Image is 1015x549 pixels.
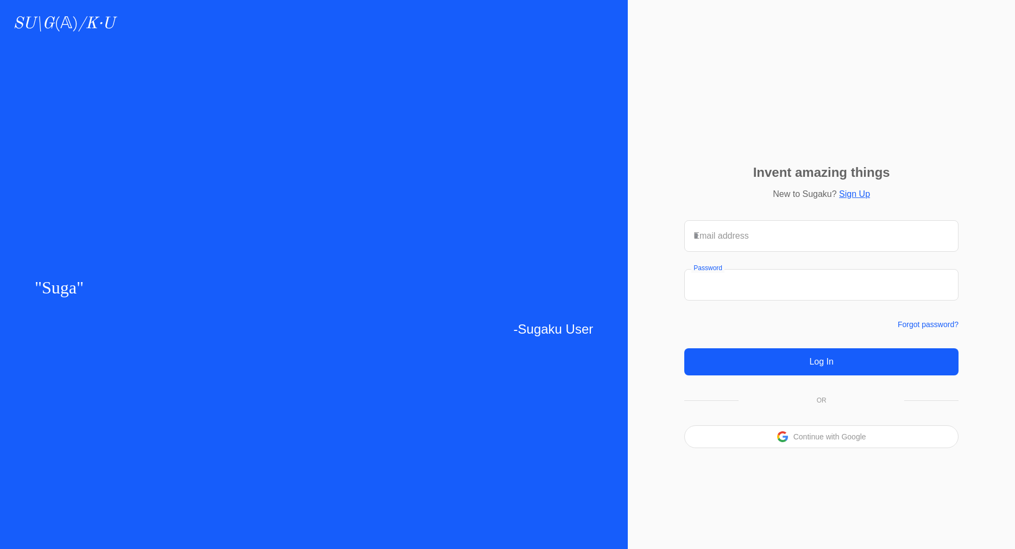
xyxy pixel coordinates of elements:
[684,348,959,375] button: Log In
[817,397,827,404] p: OR
[42,278,77,297] span: Suga
[78,16,115,32] i: /K·U
[35,274,593,302] p: " "
[839,189,870,199] a: Sign Up
[13,16,54,32] i: SU\G
[35,319,593,340] p: -Sugaku User
[898,320,959,329] a: Forgot password?
[753,166,890,179] p: Invent amazing things
[13,14,115,34] a: SU\G(𝔸)/K·U
[773,189,836,199] span: New to Sugaku?
[793,433,866,441] button: Continue with Google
